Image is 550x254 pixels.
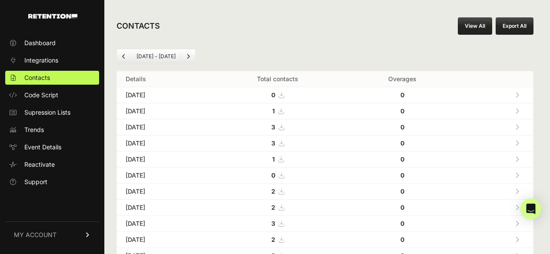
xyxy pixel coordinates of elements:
a: Support [5,175,99,189]
td: [DATE] [117,87,207,103]
strong: 0 [400,139,404,147]
strong: 0 [400,188,404,195]
strong: 2 [271,188,275,195]
a: Dashboard [5,36,99,50]
a: View All [458,17,492,35]
strong: 3 [271,123,275,131]
a: Next [181,49,195,63]
a: 3 [271,123,284,131]
strong: 0 [400,172,404,179]
span: Code Script [24,91,58,99]
td: [DATE] [117,135,207,152]
td: [DATE] [117,152,207,168]
span: Support [24,178,47,186]
td: [DATE] [117,168,207,184]
a: Code Script [5,88,99,102]
strong: 0 [271,91,275,99]
span: Supression Lists [24,108,70,117]
span: Trends [24,125,44,134]
strong: 1 [272,107,275,115]
strong: 0 [400,91,404,99]
strong: 0 [271,172,275,179]
a: 2 [271,188,284,195]
a: 2 [271,236,284,243]
td: [DATE] [117,103,207,119]
strong: 0 [400,220,404,227]
a: Event Details [5,140,99,154]
a: 2 [271,204,284,211]
th: Details [117,71,207,87]
a: Supression Lists [5,106,99,119]
a: 1 [272,107,283,115]
a: Previous [117,49,131,63]
strong: 2 [271,204,275,211]
li: [DATE] - [DATE] [131,53,181,60]
img: Retention.com [28,14,77,19]
a: Contacts [5,71,99,85]
a: Trends [5,123,99,137]
span: Dashboard [24,39,56,47]
strong: 0 [400,155,404,163]
strong: 0 [400,236,404,243]
strong: 2 [271,236,275,243]
strong: 0 [400,107,404,115]
a: MY ACCOUNT [5,221,99,248]
td: [DATE] [117,232,207,248]
div: Open Intercom Messenger [520,198,541,219]
span: Reactivate [24,160,55,169]
td: [DATE] [117,119,207,135]
td: [DATE] [117,216,207,232]
th: Overages [348,71,457,87]
span: Integrations [24,56,58,65]
span: Contacts [24,73,50,82]
strong: 3 [271,220,275,227]
th: Total contacts [207,71,348,87]
h2: CONTACTS [117,20,160,32]
strong: 0 [400,123,404,131]
span: Event Details [24,143,61,152]
a: Reactivate [5,158,99,172]
td: [DATE] [117,184,207,200]
a: 3 [271,139,284,147]
a: 3 [271,220,284,227]
span: MY ACCOUNT [14,231,57,239]
strong: 1 [272,155,275,163]
a: Integrations [5,53,99,67]
a: 1 [272,155,283,163]
button: Export All [496,17,533,35]
strong: 3 [271,139,275,147]
strong: 0 [400,204,404,211]
td: [DATE] [117,200,207,216]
